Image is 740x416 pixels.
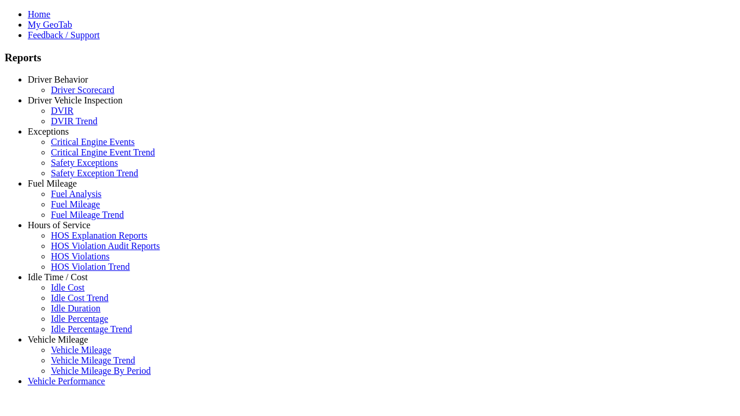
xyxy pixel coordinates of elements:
a: Idle Cost Trend [51,293,109,303]
a: Fuel Mileage [51,199,100,209]
a: Critical Engine Event Trend [51,147,155,157]
a: Exceptions [28,127,69,136]
a: Vehicle Mileage Trend [51,355,135,365]
a: Hours of Service [28,220,90,230]
a: Idle Duration [51,303,101,313]
a: DVIR Trend [51,116,97,126]
a: Vehicle Mileage [51,345,111,355]
a: Safety Exceptions [51,158,118,168]
a: Vehicle Mileage [28,335,88,344]
a: Vehicle Mileage By Period [51,366,151,376]
a: Safety Exception Trend [51,168,138,178]
a: Driver Scorecard [51,85,114,95]
a: Critical Engine Events [51,137,135,147]
a: Home [28,9,50,19]
a: HOS Violations [51,251,109,261]
a: HOS Explanation Reports [51,231,147,240]
a: Idle Percentage Trend [51,324,132,334]
a: Feedback / Support [28,30,99,40]
a: Driver Behavior [28,75,88,84]
a: Fuel Mileage [28,179,77,188]
a: Fuel Analysis [51,189,102,199]
a: Vehicle Performance [28,376,105,386]
a: DVIR [51,106,73,116]
a: HOS Violation Audit Reports [51,241,160,251]
h3: Reports [5,51,735,64]
a: Idle Time / Cost [28,272,88,282]
a: Fuel Mileage Trend [51,210,124,220]
a: Driver Vehicle Inspection [28,95,123,105]
a: HOS Violation Trend [51,262,130,272]
a: Idle Cost [51,283,84,292]
a: Idle Percentage [51,314,108,324]
a: My GeoTab [28,20,72,29]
